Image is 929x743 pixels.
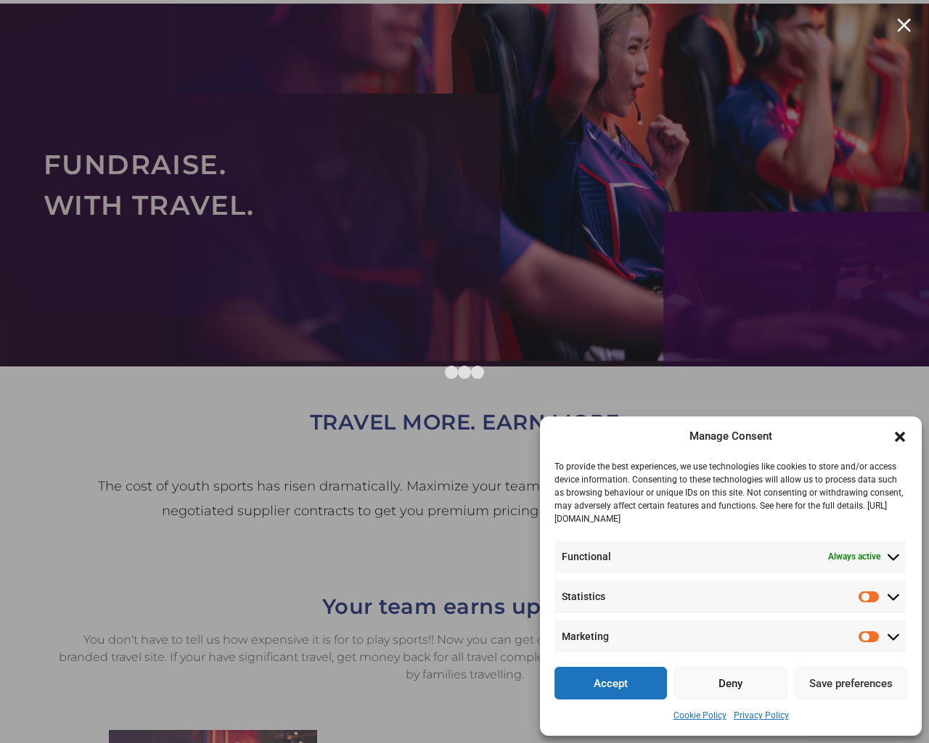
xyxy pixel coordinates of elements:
button: Accept [554,667,667,699]
div: Close dialogue [893,430,907,444]
summary: Marketing [554,620,906,653]
summary: Statistics [554,580,906,613]
p: To provide the best experiences, we use technologies like cookies to store and/or access device i... [554,460,906,525]
iframe: Select a Date & Time - Calendly [102,118,827,625]
button: Deny [674,667,787,699]
a: Privacy Policy [734,707,789,725]
button: Save preferences [795,667,907,699]
div: Manage Consent [689,427,772,446]
a: Cookie Policy [674,707,727,725]
span: Always active [828,548,880,566]
span: Statistics [562,588,605,606]
summary: Functional Always active [554,541,906,573]
span: Marketing [562,628,609,646]
span: Functional [562,548,611,566]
